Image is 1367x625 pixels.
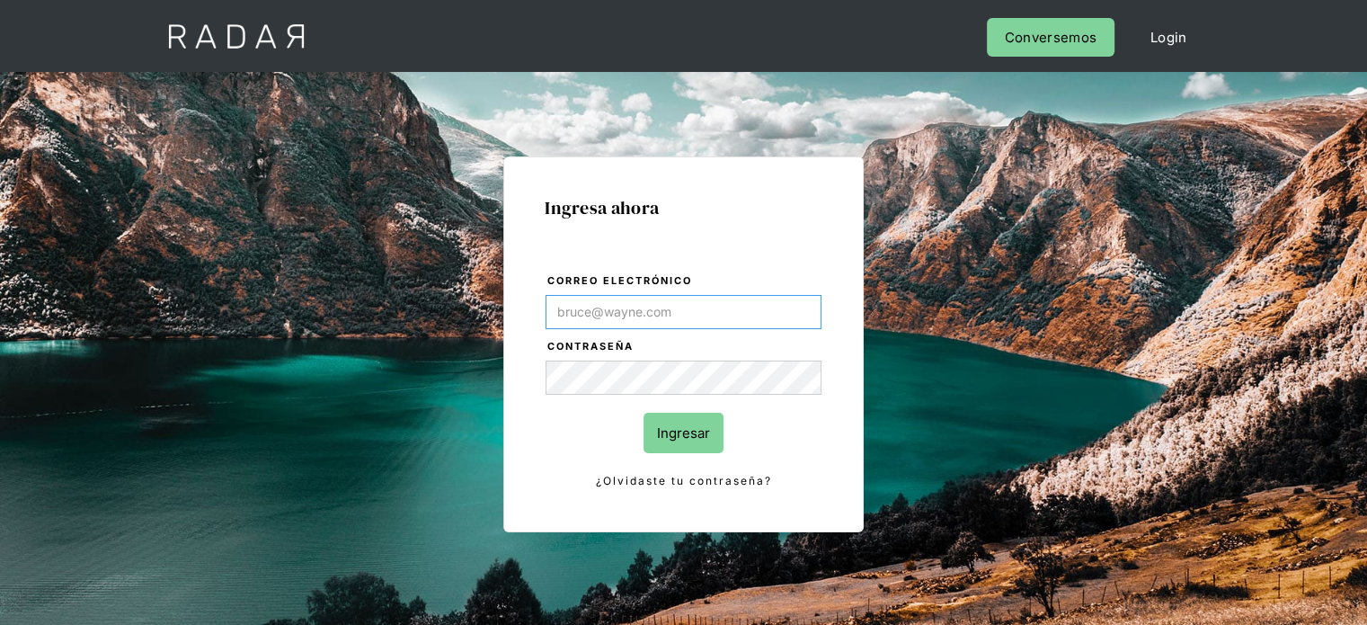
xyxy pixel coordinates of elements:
label: Contraseña [547,338,821,356]
a: Login [1132,18,1205,57]
input: Ingresar [644,413,723,453]
label: Correo electrónico [547,272,821,290]
h1: Ingresa ahora [545,198,822,218]
form: Login Form [545,272,822,491]
a: Conversemos [987,18,1114,57]
a: ¿Olvidaste tu contraseña? [546,471,821,491]
input: bruce@wayne.com [546,295,821,329]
